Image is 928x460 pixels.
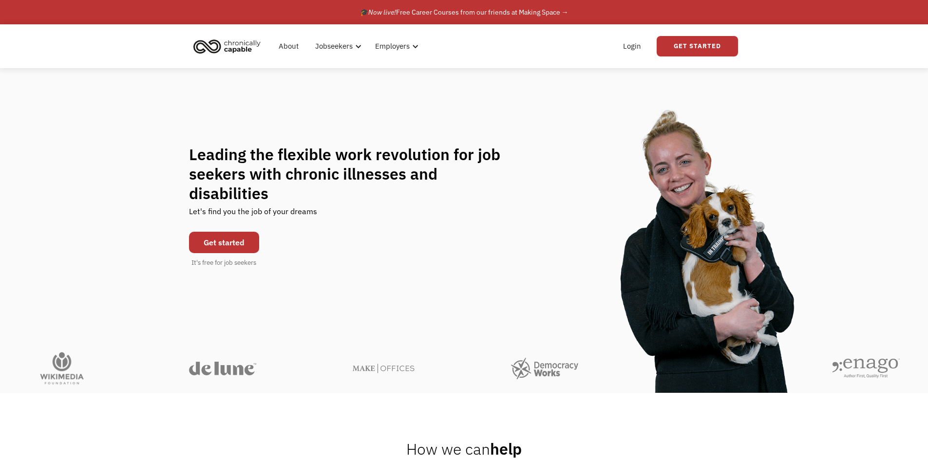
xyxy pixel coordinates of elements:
img: Chronically Capable logo [190,36,264,57]
a: Login [617,31,647,62]
div: Jobseekers [315,40,353,52]
div: Jobseekers [309,31,364,62]
a: home [190,36,268,57]
em: Now live! [368,8,396,17]
span: How we can [406,439,490,459]
a: Get Started [657,36,738,56]
a: Get started [189,232,259,253]
h2: help [406,439,522,459]
div: Employers [375,40,410,52]
div: Let's find you the job of your dreams [189,203,317,227]
div: It's free for job seekers [191,258,256,268]
div: Employers [369,31,421,62]
h1: Leading the flexible work revolution for job seekers with chronic illnesses and disabilities [189,145,519,203]
a: About [273,31,304,62]
div: 🎓 Free Career Courses from our friends at Making Space → [360,6,568,18]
